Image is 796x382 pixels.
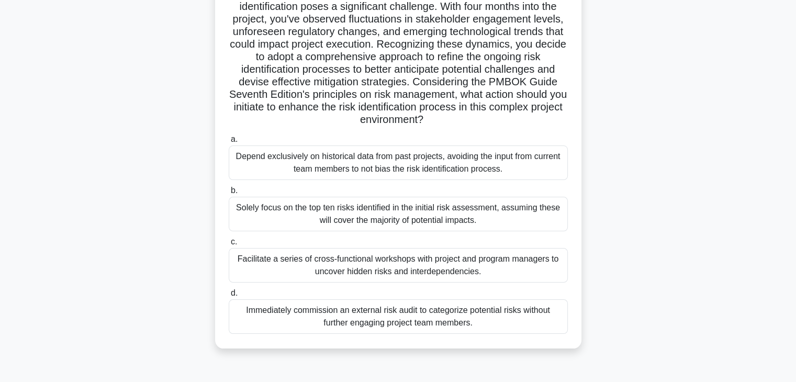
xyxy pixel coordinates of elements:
[229,197,568,231] div: Solely focus on the top ten risks identified in the initial risk assessment, assuming these will ...
[229,248,568,283] div: Facilitate a series of cross-functional workshops with project and program managers to uncover hi...
[229,299,568,334] div: Immediately commission an external risk audit to categorize potential risks without further engag...
[231,237,237,246] span: c.
[231,186,238,195] span: b.
[229,145,568,180] div: Depend exclusively on historical data from past projects, avoiding the input from current team me...
[231,288,238,297] span: d.
[231,134,238,143] span: a.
